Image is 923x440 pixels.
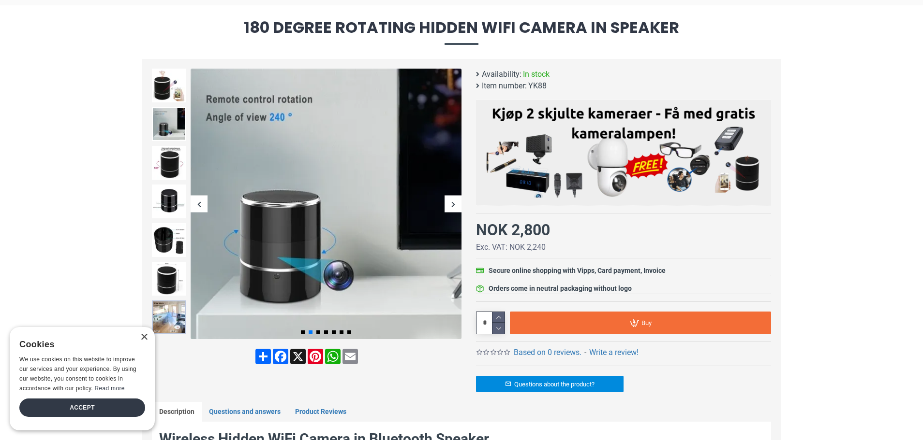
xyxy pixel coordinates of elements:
div: Accept [19,398,145,417]
span: Go to slide 2 [309,330,313,334]
div: Previous slide [191,196,208,213]
img: 180 degree rotating hidden WiFi camera in speaker - SpyGadgets.no [191,69,461,339]
font: 180 degree rotating hidden WiFi camera in speaker [244,16,679,38]
a: X [289,349,307,364]
font: - [584,348,586,357]
a: Email [342,349,359,364]
a: Read more, opens a new window [95,385,125,392]
a: Product Reviews [288,402,354,422]
font: Based on 0 reviews. [514,348,581,357]
img: 180 degree rotating hidden WiFi camera in speaker - SpyGadgets.no [152,69,186,102]
a: Facebook [272,349,289,364]
a: Description [152,402,202,422]
font: Buy [641,319,652,326]
font: Description [159,408,194,415]
a: WhatsApp [324,349,342,364]
span: Go to slide 4 [324,330,328,334]
a: Pinterest [307,349,324,364]
span: Go to slide 6 [340,330,343,334]
span: Go to slide 5 [332,330,336,334]
span: Go to slide 1 [301,330,305,334]
font: × [140,329,149,344]
span: Go to slide 7 [347,330,351,334]
font: Secure online shopping with Vipps, Card payment, Invoice [489,267,666,274]
div: Close [140,334,148,341]
font: Write a review! [589,348,639,357]
a: Questions about the product? [476,376,624,392]
font: In stock [523,70,550,79]
div: Next slide [445,196,461,213]
font: NOK 2,800 [476,221,550,239]
font: YK88 [528,81,547,90]
font: Read more [95,385,125,392]
img: 180 degree rotating hidden WiFi camera in speaker - SpyGadgets.no [152,146,186,180]
font: Cookies [19,340,55,349]
img: 180 degree rotating hidden WiFi camera in speaker - SpyGadgets.no [152,185,186,218]
a: Questions and answers [202,402,288,422]
font: Questions and answers [209,408,281,415]
font: Availability: [482,70,521,79]
font: Orders come in neutral packaging without logo [489,284,632,292]
img: 180 degree rotating hidden WiFi camera in speaker - SpyGadgets.no [152,107,186,141]
img: Buy 2 hidden cameras - Get a free camera light! [483,105,764,198]
font: Product Reviews [295,408,346,415]
img: 180 degree rotating hidden WiFi camera in speaker - SpyGadgets.no [152,300,186,334]
font: We use cookies on this website to improve our services and your experience. By using our website,... [19,356,136,391]
font: Item number: [482,81,527,90]
img: 180 degree rotating hidden WiFi camera in speaker - SpyGadgets.no [152,262,186,296]
span: Go to slide 3 [316,330,320,334]
font: Accept [70,404,95,411]
img: 180 degree rotating hidden WiFi camera in speaker - SpyGadgets.no [152,223,186,257]
font: Questions about the product? [514,381,595,388]
a: Share [254,349,272,364]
